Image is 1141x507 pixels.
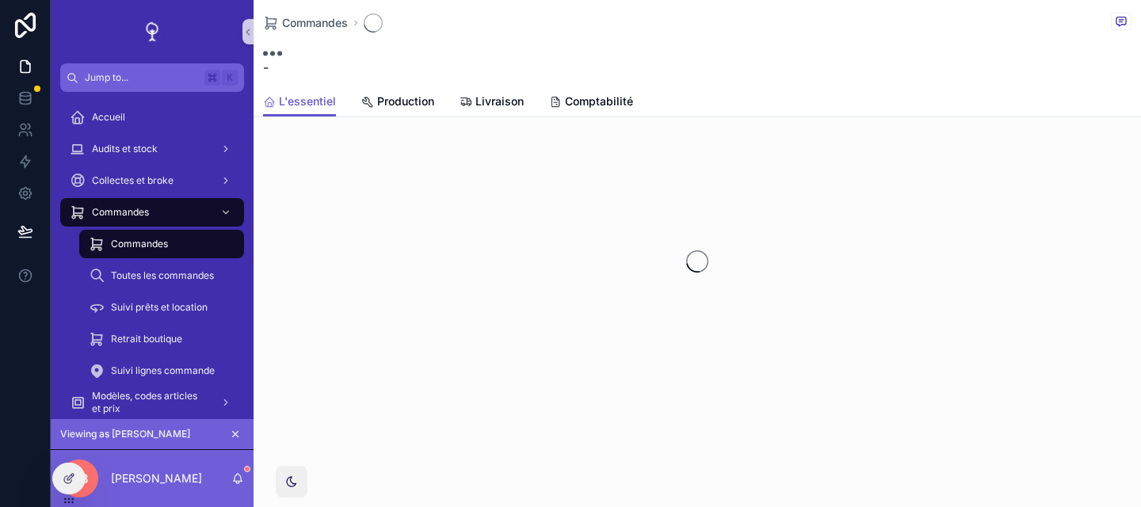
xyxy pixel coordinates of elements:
p: [PERSON_NAME] [111,471,202,486]
a: Production [361,87,434,119]
span: - [263,58,282,77]
a: Retrait boutique [79,325,244,353]
a: L'essentiel [263,87,336,117]
a: Toutes les commandes [79,261,244,290]
a: Audits et stock [60,135,244,163]
span: Viewing as [PERSON_NAME] [60,428,190,440]
span: Toutes les commandes [111,269,214,282]
span: Accueil [92,111,125,124]
div: scrollable content [51,92,254,419]
span: Retrait boutique [111,333,182,345]
span: Modèles, codes articles et prix [92,390,208,415]
a: Commandes [60,198,244,227]
span: Commandes [111,238,168,250]
span: Commandes [92,206,149,219]
a: Accueil [60,103,244,132]
span: Livraison [475,93,524,109]
span: Audits et stock [92,143,158,155]
span: Production [377,93,434,109]
a: Livraison [460,87,524,119]
span: Commandes [282,15,348,31]
span: L'essentiel [279,93,336,109]
a: Modèles, codes articles et prix [60,388,244,417]
a: Suivi lignes commande [79,356,244,385]
a: Commandes [263,15,348,31]
span: Jump to... [85,71,198,84]
a: Commandes [79,230,244,258]
span: Suivi prêts et location [111,301,208,314]
a: Collectes et broke [60,166,244,195]
a: Suivi prêts et location [79,293,244,322]
span: Comptabilité [565,93,633,109]
a: Comptabilité [549,87,633,119]
span: Suivi lignes commande [111,364,215,377]
span: K [223,71,236,84]
button: Jump to...K [60,63,244,92]
span: Collectes et broke [92,174,174,187]
img: App logo [139,19,165,44]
